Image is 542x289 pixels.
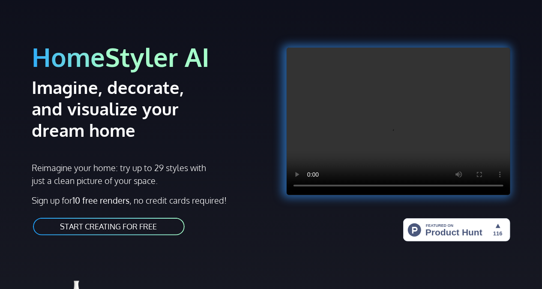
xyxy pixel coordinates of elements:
[32,41,266,73] h1: HomeStyler AI
[32,76,219,141] h2: Imagine, decorate, and visualize your dream home
[32,194,266,207] p: Sign up for , no credit cards required!
[73,195,130,206] strong: 10 free renders
[32,217,186,236] a: START CREATING FOR FREE
[403,218,510,241] img: HomeStyler AI - Interior Design Made Easy: One Click to Your Dream Home | Product Hunt
[32,161,208,187] p: Reimagine your home: try up to 29 styles with just a clean picture of your space.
